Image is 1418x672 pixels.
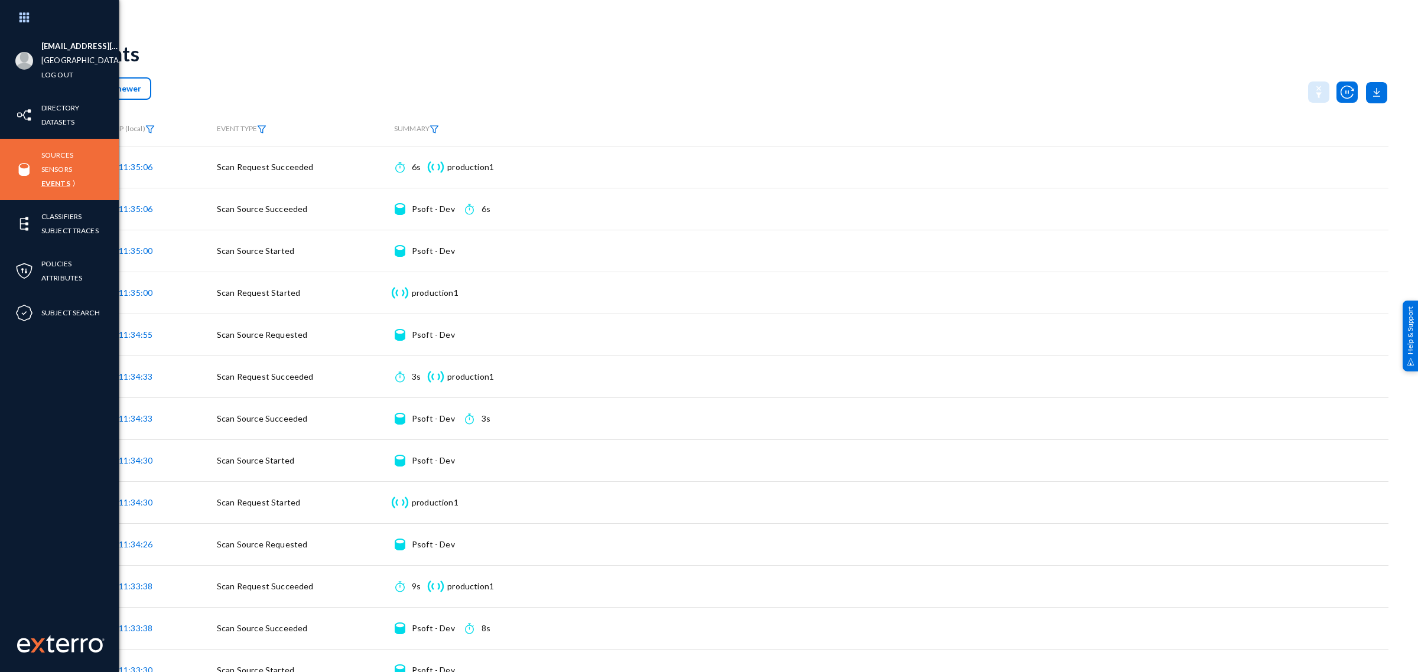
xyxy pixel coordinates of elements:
[482,622,490,634] div: 8s
[41,115,74,129] a: Datasets
[390,497,409,508] img: icon-sensor.svg
[41,271,82,285] a: Attributes
[119,204,152,214] span: 11:35:06
[395,161,404,173] img: icon-time.svg
[217,330,307,340] span: Scan Source Requested
[41,224,99,237] a: Subject Traces
[447,161,494,173] div: production1
[1336,81,1358,103] img: icon-utility-pause-autoscan-anim.svg
[395,245,405,257] img: icon-source.svg
[41,162,72,176] a: Sensors
[426,580,445,592] img: icon-sensor.svg
[412,245,455,257] div: Psoft - Dev
[482,413,490,425] div: 3s
[395,203,405,215] img: icon-source.svg
[15,215,33,233] img: icon-elements.svg
[390,287,409,299] img: icon-sensor.svg
[412,161,421,173] div: 6s
[395,329,405,341] img: icon-source.svg
[84,124,155,133] span: TIMESTAMP (local)
[41,306,100,319] a: Subject Search
[41,54,121,67] a: [GEOGRAPHIC_DATA]
[15,262,33,280] img: icon-policies.svg
[41,40,119,54] li: [EMAIL_ADDRESS][DOMAIN_NAME]
[217,539,307,549] span: Scan Source Requested
[119,162,152,172] span: 11:35:06
[17,635,105,653] img: exterro-work-mark.svg
[395,622,405,634] img: icon-source.svg
[412,413,455,425] div: Psoft - Dev
[119,581,152,591] span: 11:33:38
[412,455,455,467] div: Psoft - Dev
[41,148,73,162] a: Sources
[395,371,404,383] img: icon-time.svg
[119,623,152,633] span: 11:33:38
[412,539,455,550] div: Psoft - Dev
[426,161,445,173] img: icon-sensor.svg
[465,203,474,215] img: icon-time.svg
[395,539,405,550] img: icon-source.svg
[412,497,458,508] div: production1
[395,413,405,425] img: icon-source.svg
[15,106,33,124] img: icon-inventory.svg
[217,623,307,633] span: Scan Source Succeeded
[1403,301,1418,371] div: Help & Support
[447,580,494,592] div: production1
[395,580,404,592] img: icon-time.svg
[41,68,73,81] a: Log out
[412,622,455,634] div: Psoft - Dev
[257,125,266,133] img: icon-filter.svg
[41,257,71,270] a: Policies
[395,455,405,467] img: icon-source.svg
[41,210,82,223] a: Classifiers
[217,162,314,172] span: Scan Request Succeeded
[412,371,421,383] div: 3s
[41,101,79,115] a: Directory
[119,288,152,298] span: 11:35:00
[41,177,70,190] a: Events
[15,161,33,178] img: icon-sources.svg
[217,204,307,214] span: Scan Source Succeeded
[15,52,33,70] img: blank-profile-picture.png
[412,580,421,592] div: 9s
[31,638,45,653] img: exterro-logo.svg
[119,413,152,423] span: 11:34:33
[412,287,458,299] div: production1
[430,125,439,133] img: icon-filter.svg
[482,203,490,215] div: 6s
[217,455,294,465] span: Scan Source Started
[217,288,300,298] span: Scan Request Started
[465,622,474,634] img: icon-time.svg
[6,5,42,30] img: app launcher
[412,329,455,341] div: Psoft - Dev
[465,413,474,425] img: icon-time.svg
[119,455,152,465] span: 11:34:30
[412,203,455,215] div: Psoft - Dev
[145,125,155,133] img: icon-filter.svg
[119,497,152,507] span: 11:34:30
[217,497,300,507] span: Scan Request Started
[217,413,307,423] span: Scan Source Succeeded
[447,371,494,383] div: production1
[426,371,445,383] img: icon-sensor.svg
[217,125,266,133] span: EVENT TYPE
[1407,358,1414,366] img: help_support.svg
[217,371,314,381] span: Scan Request Succeeded
[394,124,439,133] span: SUMMARY
[15,304,33,322] img: icon-compliance.svg
[217,581,314,591] span: Scan Request Succeeded
[119,371,152,381] span: 11:34:33
[217,246,294,256] span: Scan Source Started
[119,539,152,549] span: 11:34:26
[119,246,152,256] span: 11:35:00
[119,330,152,340] span: 11:34:55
